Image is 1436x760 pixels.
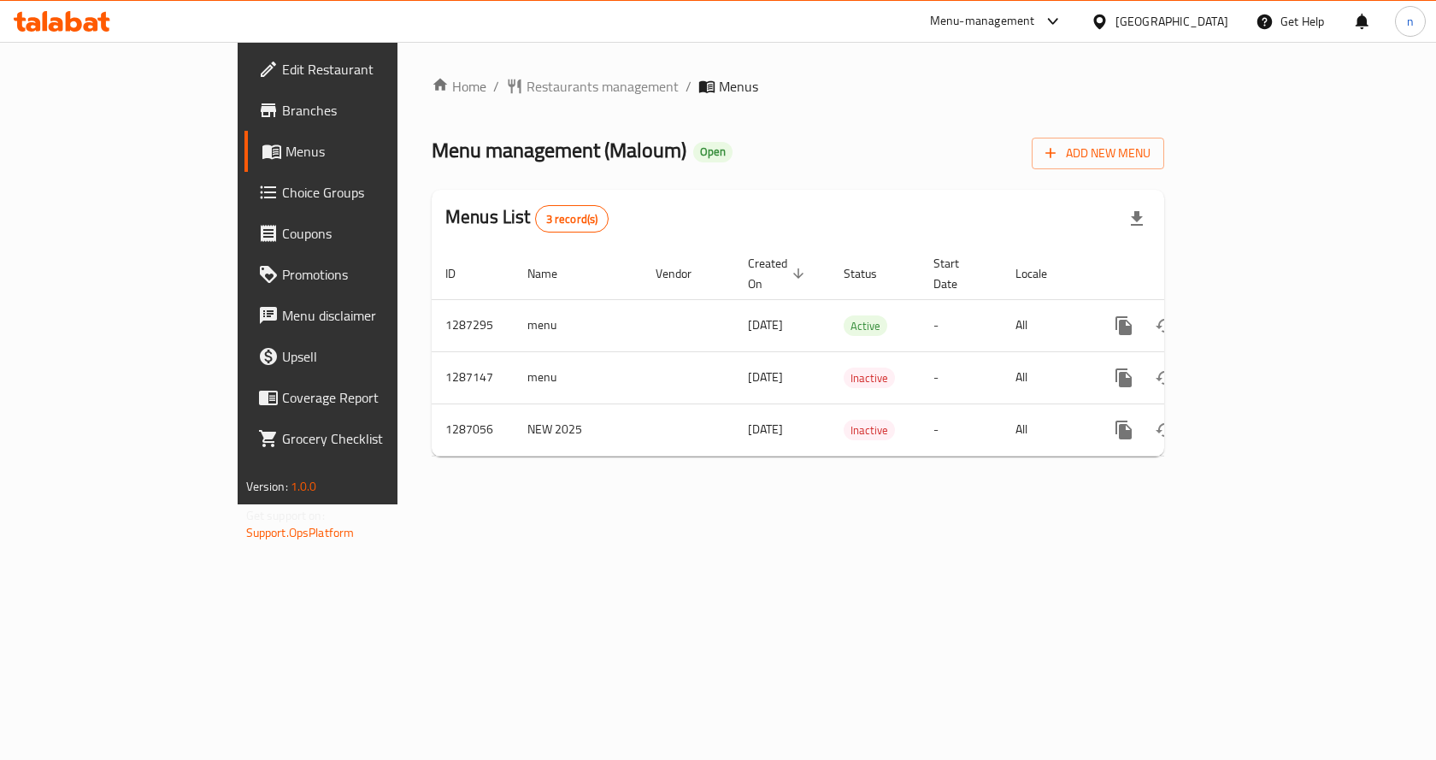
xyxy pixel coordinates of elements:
[686,76,692,97] li: /
[282,59,464,80] span: Edit Restaurant
[748,418,783,440] span: [DATE]
[246,504,325,527] span: Get support on:
[282,223,464,244] span: Coupons
[282,100,464,121] span: Branches
[1145,409,1186,451] button: Change Status
[282,346,464,367] span: Upsell
[282,264,464,285] span: Promotions
[244,49,478,90] a: Edit Restaurant
[514,351,642,404] td: menu
[844,263,899,284] span: Status
[920,299,1002,351] td: -
[1032,138,1164,169] button: Add New Menu
[719,76,758,97] span: Menus
[930,11,1035,32] div: Menu-management
[1090,248,1281,300] th: Actions
[527,76,679,97] span: Restaurants management
[1407,12,1414,31] span: n
[432,76,1164,97] nav: breadcrumb
[1103,409,1145,451] button: more
[844,368,895,388] span: Inactive
[920,351,1002,404] td: -
[244,90,478,131] a: Branches
[748,314,783,336] span: [DATE]
[493,76,499,97] li: /
[244,172,478,213] a: Choice Groups
[1116,198,1157,239] div: Export file
[536,211,609,227] span: 3 record(s)
[282,428,464,449] span: Grocery Checklist
[244,295,478,336] a: Menu disclaimer
[244,377,478,418] a: Coverage Report
[244,254,478,295] a: Promotions
[244,131,478,172] a: Menus
[693,144,733,159] span: Open
[282,305,464,326] span: Menu disclaimer
[285,141,464,162] span: Menus
[527,263,580,284] span: Name
[1002,351,1090,404] td: All
[432,131,686,169] span: Menu management ( Maloum )
[246,475,288,498] span: Version:
[1045,143,1151,164] span: Add New Menu
[535,205,609,233] div: Total records count
[244,213,478,254] a: Coupons
[246,521,355,544] a: Support.OpsPlatform
[1103,305,1145,346] button: more
[844,421,895,440] span: Inactive
[656,263,714,284] span: Vendor
[1002,404,1090,456] td: All
[445,263,478,284] span: ID
[844,316,887,336] span: Active
[291,475,317,498] span: 1.0.0
[445,204,609,233] h2: Menus List
[1145,357,1186,398] button: Change Status
[844,420,895,440] div: Inactive
[514,404,642,456] td: NEW 2025
[1002,299,1090,351] td: All
[1103,357,1145,398] button: more
[244,418,478,459] a: Grocery Checklist
[748,253,809,294] span: Created On
[693,142,733,162] div: Open
[506,76,679,97] a: Restaurants management
[514,299,642,351] td: menu
[244,336,478,377] a: Upsell
[920,404,1002,456] td: -
[282,182,464,203] span: Choice Groups
[432,248,1281,457] table: enhanced table
[748,366,783,388] span: [DATE]
[1015,263,1069,284] span: Locale
[933,253,981,294] span: Start Date
[1115,12,1228,31] div: [GEOGRAPHIC_DATA]
[282,387,464,408] span: Coverage Report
